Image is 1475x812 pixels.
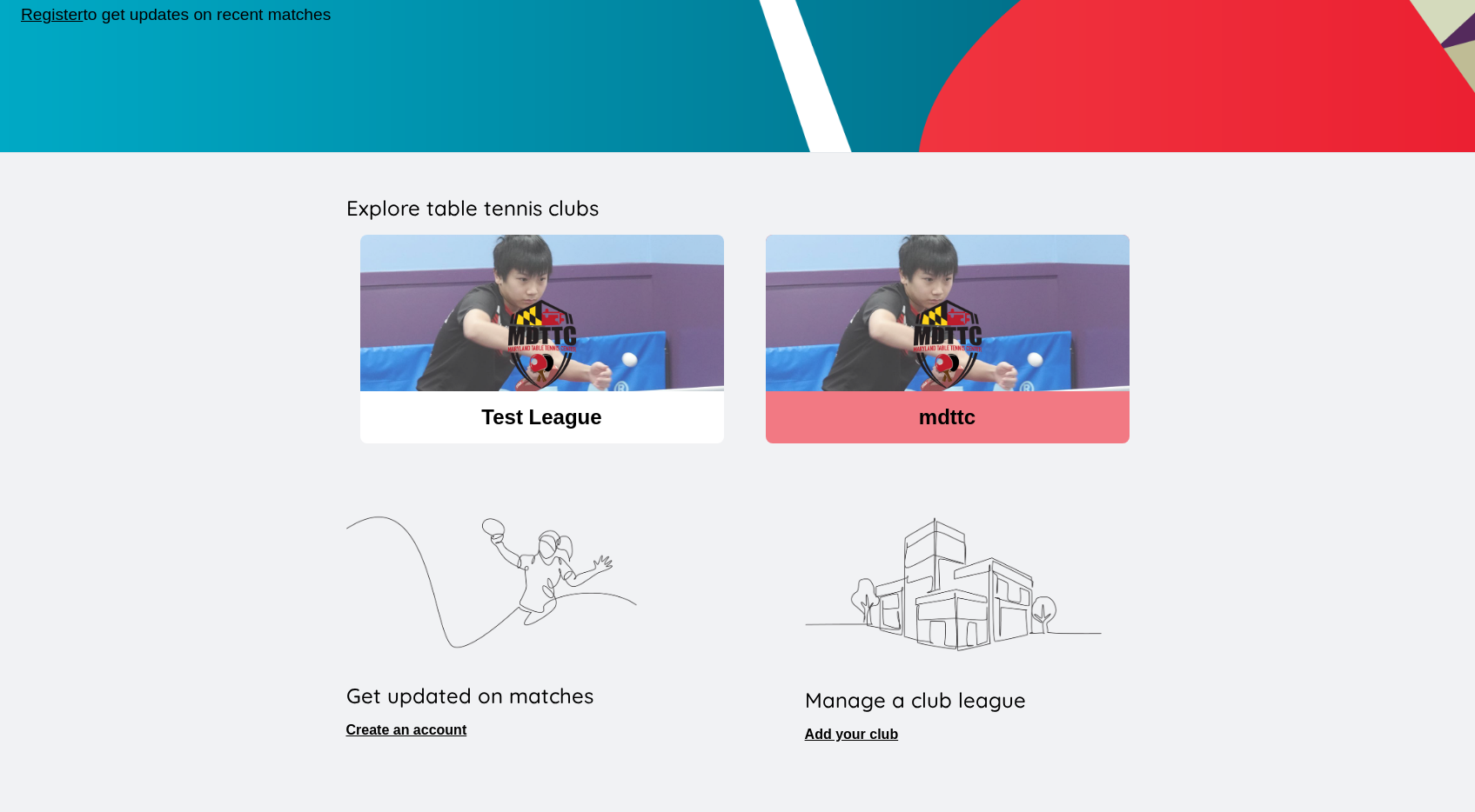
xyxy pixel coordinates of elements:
[346,235,724,443] a: Maryland Table Tennis CenterTest League
[766,235,1130,454] img: Maryland Table Tennis Center
[805,727,899,742] a: Add your club
[346,722,467,737] a: Create an account
[752,235,1130,443] a: Maryland Table Tennis Centermdttc
[346,485,637,679] img: table tennis player
[360,235,724,454] img: Maryland Table Tennis Center
[346,195,1130,221] h3: Explore table tennis clubs
[346,682,637,709] h3: Get updated on matches
[805,485,1102,682] img: building
[21,5,745,24] p: to get updates on recent matches
[766,405,1130,429] header: mdttc
[805,687,1102,713] h3: Manage a club league
[360,405,724,429] header: Test League
[21,5,83,23] a: Register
